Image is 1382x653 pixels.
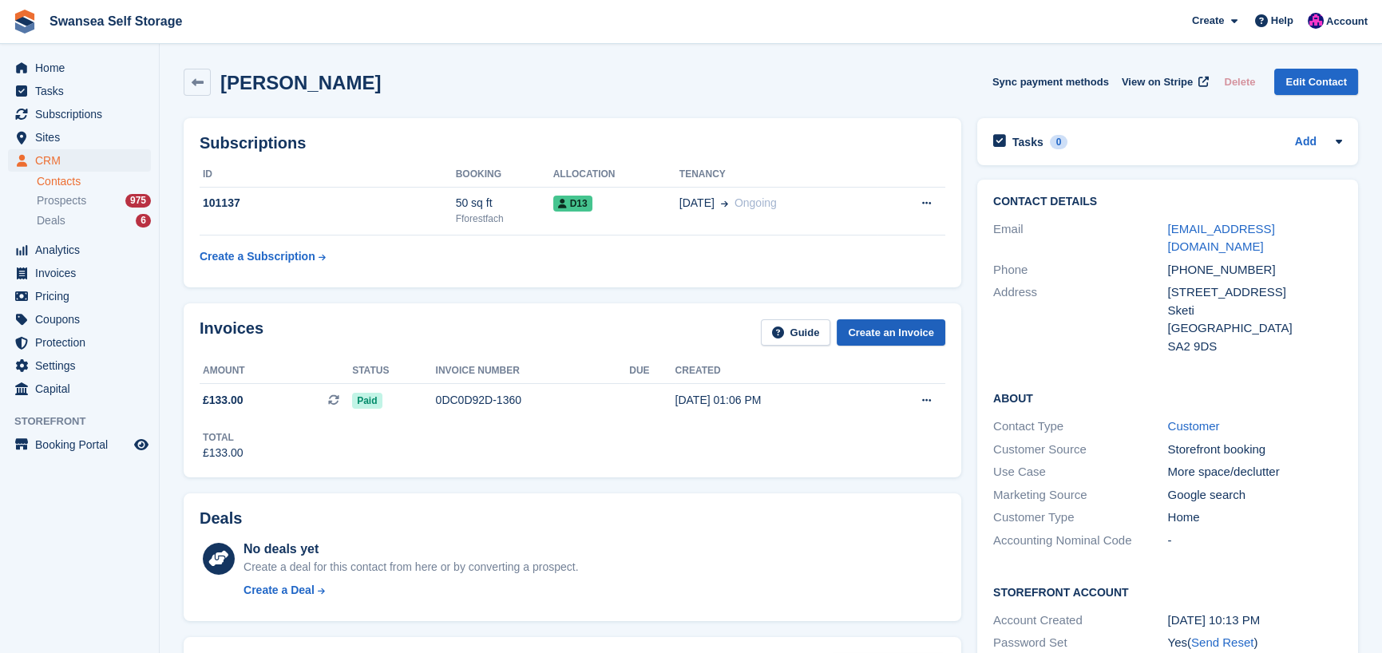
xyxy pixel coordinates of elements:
[679,162,877,188] th: Tenancy
[132,435,151,454] a: Preview store
[553,162,679,188] th: Allocation
[993,584,1342,600] h2: Storefront Account
[456,195,553,212] div: 50 sq ft
[200,319,263,346] h2: Invoices
[8,126,151,148] a: menu
[993,463,1168,481] div: Use Case
[1168,441,1343,459] div: Storefront booking
[35,354,131,377] span: Settings
[203,392,244,409] span: £133.00
[1168,302,1343,320] div: Sketi
[35,285,131,307] span: Pricing
[35,308,131,330] span: Coupons
[1168,222,1275,254] a: [EMAIL_ADDRESS][DOMAIN_NAME]
[993,441,1168,459] div: Customer Source
[1012,135,1043,149] h2: Tasks
[35,126,131,148] span: Sites
[244,559,578,576] div: Create a deal for this contact from here or by converting a prospect.
[1050,135,1068,149] div: 0
[993,418,1168,436] div: Contact Type
[1168,509,1343,527] div: Home
[8,80,151,102] a: menu
[200,248,315,265] div: Create a Subscription
[8,285,151,307] a: menu
[244,582,315,599] div: Create a Deal
[200,242,326,271] a: Create a Subscription
[125,194,151,208] div: 975
[993,283,1168,355] div: Address
[1168,319,1343,338] div: [GEOGRAPHIC_DATA]
[1295,133,1317,152] a: Add
[1191,635,1253,649] a: Send Reset
[436,358,630,384] th: Invoice number
[8,331,151,354] a: menu
[993,509,1168,527] div: Customer Type
[1168,611,1343,630] div: [DATE] 10:13 PM
[993,220,1168,256] div: Email
[244,540,578,559] div: No deals yet
[37,212,151,229] a: Deals 6
[35,80,131,102] span: Tasks
[1168,261,1343,279] div: [PHONE_NUMBER]
[837,319,945,346] a: Create an Invoice
[1168,634,1343,652] div: Yes
[8,262,151,284] a: menu
[37,213,65,228] span: Deals
[1168,419,1220,433] a: Customer
[1274,69,1358,95] a: Edit Contact
[993,532,1168,550] div: Accounting Nominal Code
[735,196,777,209] span: Ongoing
[1168,283,1343,302] div: [STREET_ADDRESS]
[37,193,86,208] span: Prospects
[992,69,1109,95] button: Sync payment methods
[8,354,151,377] a: menu
[8,103,151,125] a: menu
[675,358,870,384] th: Created
[761,319,831,346] a: Guide
[8,308,151,330] a: menu
[35,331,131,354] span: Protection
[200,358,352,384] th: Amount
[993,390,1342,406] h2: About
[200,509,242,528] h2: Deals
[456,212,553,226] div: Fforestfach
[1168,532,1343,550] div: -
[993,634,1168,652] div: Password Set
[200,195,456,212] div: 101137
[1218,69,1261,95] button: Delete
[200,134,945,152] h2: Subscriptions
[1187,635,1257,649] span: ( )
[456,162,553,188] th: Booking
[8,149,151,172] a: menu
[352,393,382,409] span: Paid
[1168,486,1343,505] div: Google search
[203,445,244,461] div: £133.00
[675,392,870,409] div: [DATE] 01:06 PM
[993,196,1342,208] h2: Contact Details
[136,214,151,228] div: 6
[1271,13,1293,29] span: Help
[35,262,131,284] span: Invoices
[37,192,151,209] a: Prospects 975
[8,57,151,79] a: menu
[35,57,131,79] span: Home
[35,433,131,456] span: Booking Portal
[35,378,131,400] span: Capital
[1115,69,1212,95] a: View on Stripe
[1168,463,1343,481] div: More space/declutter
[203,430,244,445] div: Total
[35,103,131,125] span: Subscriptions
[35,239,131,261] span: Analytics
[352,358,435,384] th: Status
[14,414,159,429] span: Storefront
[1326,14,1368,30] span: Account
[553,196,592,212] span: D13
[629,358,675,384] th: Due
[8,433,151,456] a: menu
[43,8,188,34] a: Swansea Self Storage
[993,486,1168,505] div: Marketing Source
[993,261,1168,279] div: Phone
[1168,338,1343,356] div: SA2 9DS
[8,378,151,400] a: menu
[1308,13,1324,29] img: Donna Davies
